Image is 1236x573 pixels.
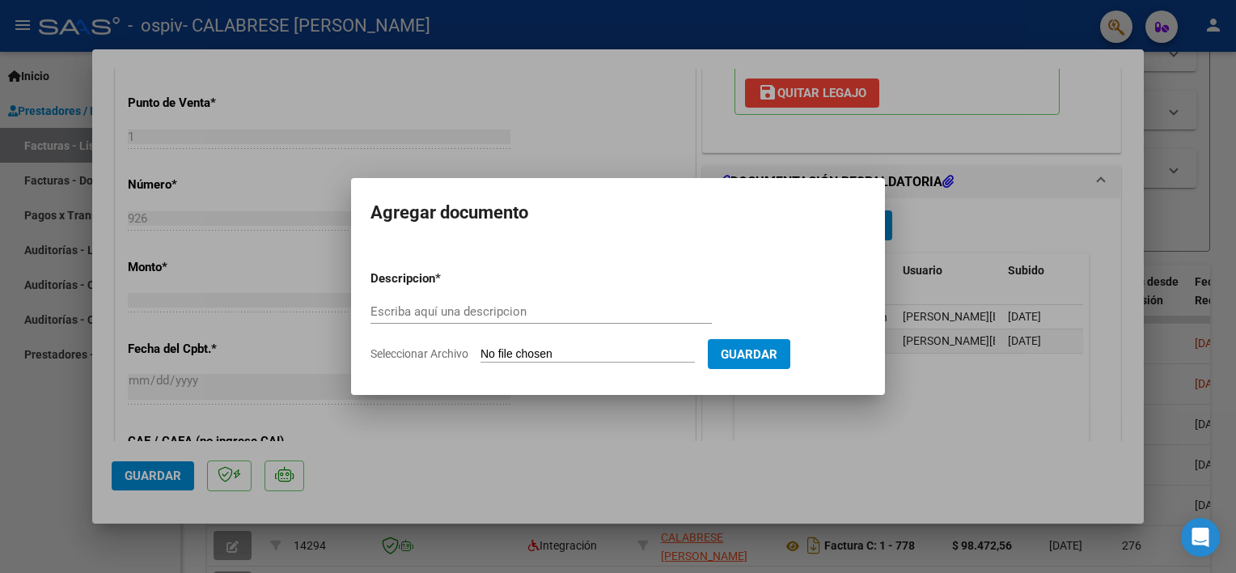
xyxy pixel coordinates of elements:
button: Guardar [708,339,790,369]
h2: Agregar documento [370,197,866,228]
div: Open Intercom Messenger [1181,518,1220,557]
span: Seleccionar Archivo [370,347,468,360]
span: Guardar [721,347,777,362]
p: Descripcion [370,270,519,288]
